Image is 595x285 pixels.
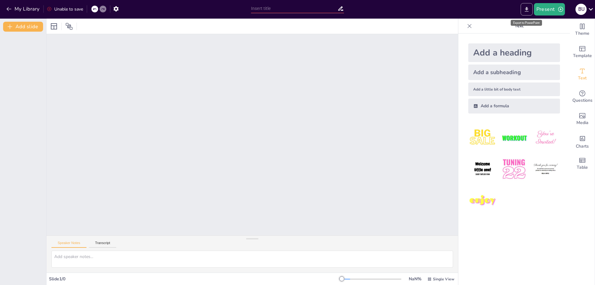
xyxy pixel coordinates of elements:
[570,130,595,153] div: Add charts and graphs
[3,22,43,32] button: Add slide
[51,241,86,248] button: Speaker Notes
[49,276,342,282] div: Slide 1 / 0
[89,241,117,248] button: Transcript
[575,30,589,37] span: Theme
[534,3,565,16] button: Present
[570,19,595,41] div: Change the overall theme
[521,3,533,16] button: Export to PowerPoint
[468,82,560,96] div: Add a little bit of body text
[570,108,595,130] div: Add images, graphics, shapes or video
[570,86,595,108] div: Get real-time input from your audience
[468,186,497,215] img: 7.jpeg
[500,155,528,184] img: 5.jpeg
[468,65,560,80] div: Add a subheading
[468,99,560,114] div: Add a formula
[500,123,528,152] img: 2.jpeg
[468,43,560,62] div: Add a heading
[572,97,593,104] span: Questions
[251,4,337,13] input: Insert title
[531,123,560,152] img: 3.jpeg
[573,52,592,59] span: Template
[531,155,560,184] img: 6.jpeg
[468,155,497,184] img: 4.jpeg
[578,75,587,82] span: Text
[576,119,588,126] span: Media
[433,277,454,282] span: Single View
[408,276,422,282] div: NaN %
[65,23,73,30] span: Position
[468,123,497,152] img: 1.jpeg
[570,153,595,175] div: Add a table
[474,19,564,33] p: Text
[511,20,542,26] div: Export to PowerPoint
[576,143,589,150] span: Charts
[577,164,588,171] span: Table
[5,4,42,14] button: My Library
[570,63,595,86] div: Add text boxes
[575,4,587,15] div: B U
[570,41,595,63] div: Add ready made slides
[47,6,83,12] div: Unable to save
[575,3,587,16] button: B U
[49,21,59,31] div: Layout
